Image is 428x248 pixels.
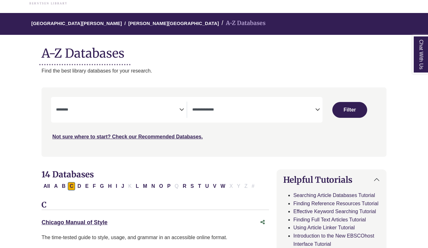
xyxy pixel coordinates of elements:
[56,108,179,113] textarea: Search
[83,182,91,190] button: Filter Results E
[42,87,386,156] nav: Search filters
[293,225,355,230] a: Using Article Linker Tutorial
[42,219,107,226] a: Chicago Manual of Style
[141,182,149,190] button: Filter Results M
[134,182,141,190] button: Filter Results L
[42,169,94,180] span: 14 Databases
[98,182,105,190] button: Filter Results G
[293,201,379,206] a: Finding Reference Resources Tutorial
[42,41,386,60] h1: A-Z Databases
[203,182,211,190] button: Filter Results U
[150,182,157,190] button: Filter Results N
[219,182,227,190] button: Filter Results W
[31,20,122,26] a: [GEOGRAPHIC_DATA][PERSON_NAME]
[293,233,374,247] a: Introduction to the New EBSCOhost Interface Tutorial
[332,102,367,118] button: Submit for Search Results
[42,233,269,242] div: The time-tested guide to style, usage, and grammar in an accessible online format.
[42,67,386,75] p: Find the best library databases for your research.
[91,182,98,190] button: Filter Results F
[181,182,188,190] button: Filter Results R
[165,182,173,190] button: Filter Results P
[52,134,203,139] a: Not sure where to start? Check our Recommended Databases.
[42,183,257,188] div: Alpha-list to filter by first letter of database name
[42,200,269,210] h3: C
[42,13,386,35] nav: breadcrumb
[52,182,60,190] button: Filter Results A
[211,182,218,190] button: Filter Results V
[106,182,114,190] button: Filter Results H
[60,182,67,190] button: Filter Results B
[293,217,366,222] a: Finding Full Text Articles Tutorial
[157,182,165,190] button: Filter Results O
[128,20,219,26] a: [PERSON_NAME][GEOGRAPHIC_DATA]
[68,182,75,190] button: Filter Results C
[75,182,83,190] button: Filter Results D
[188,182,196,190] button: Filter Results S
[114,182,119,190] button: Filter Results I
[196,182,203,190] button: Filter Results T
[219,19,265,28] li: A-Z Databases
[277,170,386,190] button: Helpful Tutorials
[293,209,376,214] a: Effective Keyword Searching Tutorial
[192,108,315,113] textarea: Search
[293,193,375,198] a: Searching Article Databases Tutorial
[256,216,269,228] button: Share this database
[119,182,126,190] button: Filter Results J
[42,182,52,190] button: All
